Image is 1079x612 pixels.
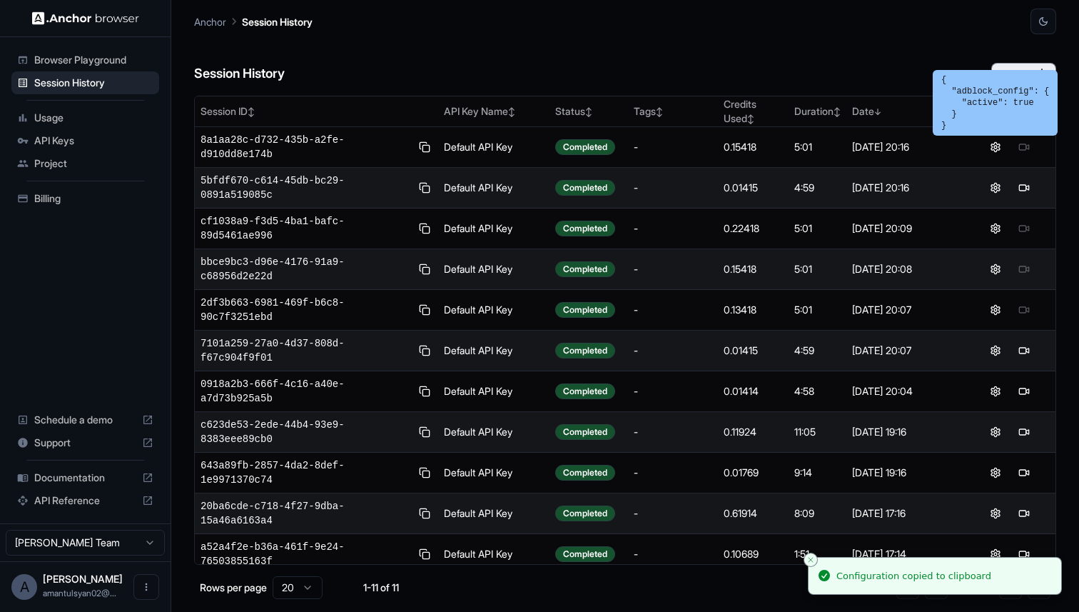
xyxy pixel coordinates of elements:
[794,221,841,236] div: 5:01
[634,303,713,317] div: -
[248,106,255,117] span: ↕
[555,180,615,196] div: Completed
[555,261,615,277] div: Completed
[438,290,549,331] td: Default API Key
[634,466,713,480] div: -
[201,296,410,324] span: 2df3b663-6981-469f-b6c8-90c7f3251ebd
[438,371,549,412] td: Default API Key
[34,493,136,508] span: API Reference
[438,453,549,493] td: Default API Key
[201,174,410,202] span: 5bfdf670-c614-45db-bc29-0891a519085c
[11,187,159,210] div: Billing
[34,134,153,148] span: API Keys
[11,71,159,94] div: Session History
[34,53,153,67] span: Browser Playground
[11,106,159,129] div: Usage
[555,104,622,119] div: Status
[852,140,958,154] div: [DATE] 20:16
[11,49,159,71] div: Browser Playground
[585,106,592,117] span: ↕
[32,11,139,25] img: Anchor Logo
[34,436,136,450] span: Support
[555,465,615,481] div: Completed
[634,262,713,276] div: -
[242,14,313,29] p: Session History
[724,425,783,439] div: 0.11924
[508,106,515,117] span: ↕
[634,140,713,154] div: -
[874,106,881,117] span: ↓
[634,547,713,561] div: -
[11,466,159,489] div: Documentation
[724,343,783,358] div: 0.01415
[794,425,841,439] div: 11:05
[11,129,159,152] div: API Keys
[852,221,958,236] div: [DATE] 20:09
[438,127,549,168] td: Default API Key
[133,574,159,600] button: Open menu
[794,303,841,317] div: 5:01
[991,63,1056,84] button: End All
[724,547,783,561] div: 0.10689
[724,140,783,154] div: 0.15418
[43,573,123,585] span: Aman Tulsyan
[941,74,1049,131] pre: { "adblock_config": { "active": true } }
[794,140,841,154] div: 5:01
[852,262,958,276] div: [DATE] 20:08
[34,413,136,427] span: Schedule a demo
[794,466,841,480] div: 9:14
[794,181,841,195] div: 4:59
[852,343,958,358] div: [DATE] 20:07
[555,546,615,562] div: Completed
[724,466,783,480] div: 0.01769
[852,425,958,439] div: [DATE] 19:16
[34,76,153,90] span: Session History
[634,506,713,521] div: -
[34,471,136,485] span: Documentation
[555,424,615,440] div: Completed
[438,249,549,290] td: Default API Key
[794,104,841,119] div: Duration
[201,255,410,284] span: bbce9bc3-d96e-4176-91a9-c68956d2e22d
[201,104,432,119] div: Session ID
[555,506,615,521] div: Completed
[555,302,615,318] div: Completed
[438,412,549,453] td: Default API Key
[724,303,783,317] div: 0.13418
[34,156,153,171] span: Project
[794,384,841,398] div: 4:58
[747,114,754,124] span: ↕
[11,152,159,175] div: Project
[555,343,615,358] div: Completed
[201,377,410,406] span: 0918a2b3-666f-4c16-a40e-a7d73b925a5b
[200,581,267,595] p: Rows per page
[724,97,783,126] div: Credits Used
[852,506,958,521] div: [DATE] 17:16
[634,221,713,236] div: -
[43,588,116,598] span: amantulsyan02@gmail.com
[555,139,615,155] div: Completed
[201,214,410,243] span: cf1038a9-f3d5-4ba1-bafc-89d5461ae996
[794,547,841,561] div: 1:51
[834,106,841,117] span: ↕
[438,168,549,209] td: Default API Key
[201,499,410,528] span: 20ba6cde-c718-4f27-9dba-15a46a6163a4
[438,534,549,575] td: Default API Key
[852,384,958,398] div: [DATE] 20:04
[201,540,410,568] span: a52a4f2e-b36a-461f-9e24-76503855163f
[438,331,549,371] td: Default API Key
[345,581,417,595] div: 1-11 of 11
[34,111,153,125] span: Usage
[724,506,783,521] div: 0.61914
[634,384,713,398] div: -
[804,553,818,567] button: Close toast
[852,104,958,119] div: Date
[438,493,549,534] td: Default API Key
[34,191,153,206] span: Billing
[11,408,159,431] div: Schedule a demo
[852,181,958,195] div: [DATE] 20:16
[656,106,663,117] span: ↕
[194,64,285,84] h6: Session History
[11,489,159,512] div: API Reference
[634,104,713,119] div: Tags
